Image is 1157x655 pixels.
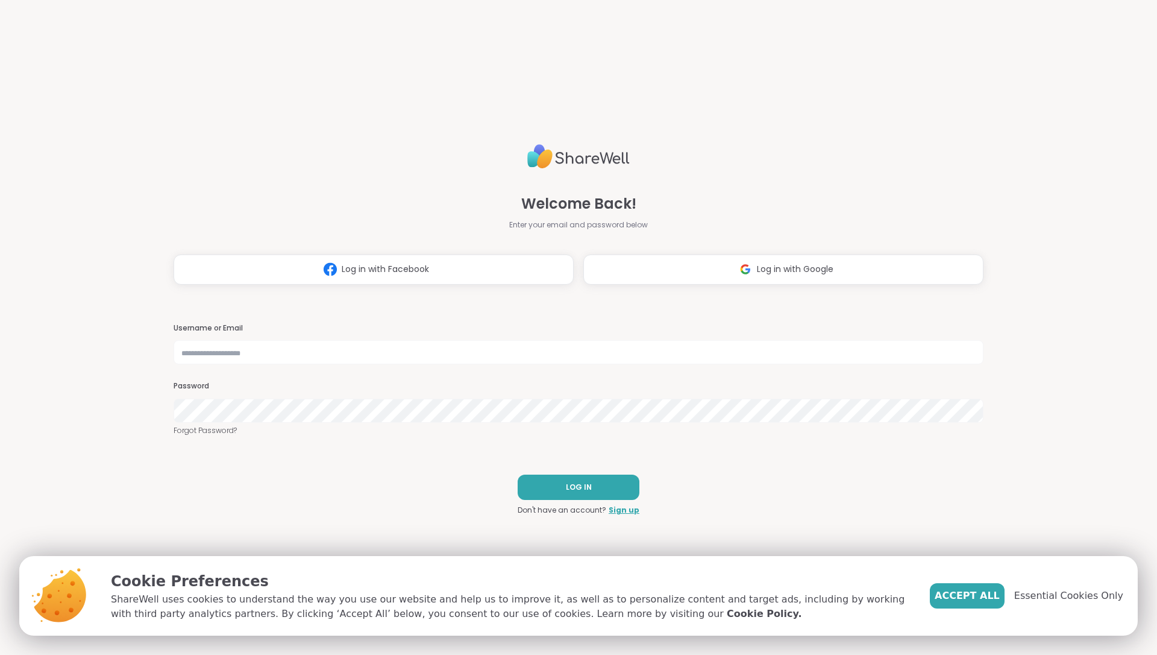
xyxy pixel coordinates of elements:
[111,571,911,592] p: Cookie Preferences
[734,258,757,280] img: ShareWell Logomark
[518,505,606,516] span: Don't have an account?
[527,139,630,174] img: ShareWell Logo
[509,220,648,230] span: Enter your email and password below
[319,258,342,280] img: ShareWell Logomark
[757,263,833,276] span: Log in with Google
[518,475,639,500] button: LOG IN
[174,255,574,285] button: Log in with Facebook
[935,589,1000,603] span: Accept All
[174,425,983,436] a: Forgot Password?
[566,482,592,493] span: LOG IN
[930,583,1005,609] button: Accept All
[1014,589,1123,603] span: Essential Cookies Only
[727,607,801,621] a: Cookie Policy.
[174,381,983,391] h3: Password
[609,505,639,516] a: Sign up
[342,263,429,276] span: Log in with Facebook
[583,255,983,285] button: Log in with Google
[111,592,911,621] p: ShareWell uses cookies to understand the way you use our website and help us to improve it, as we...
[174,323,983,334] h3: Username or Email
[521,193,636,215] span: Welcome Back!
